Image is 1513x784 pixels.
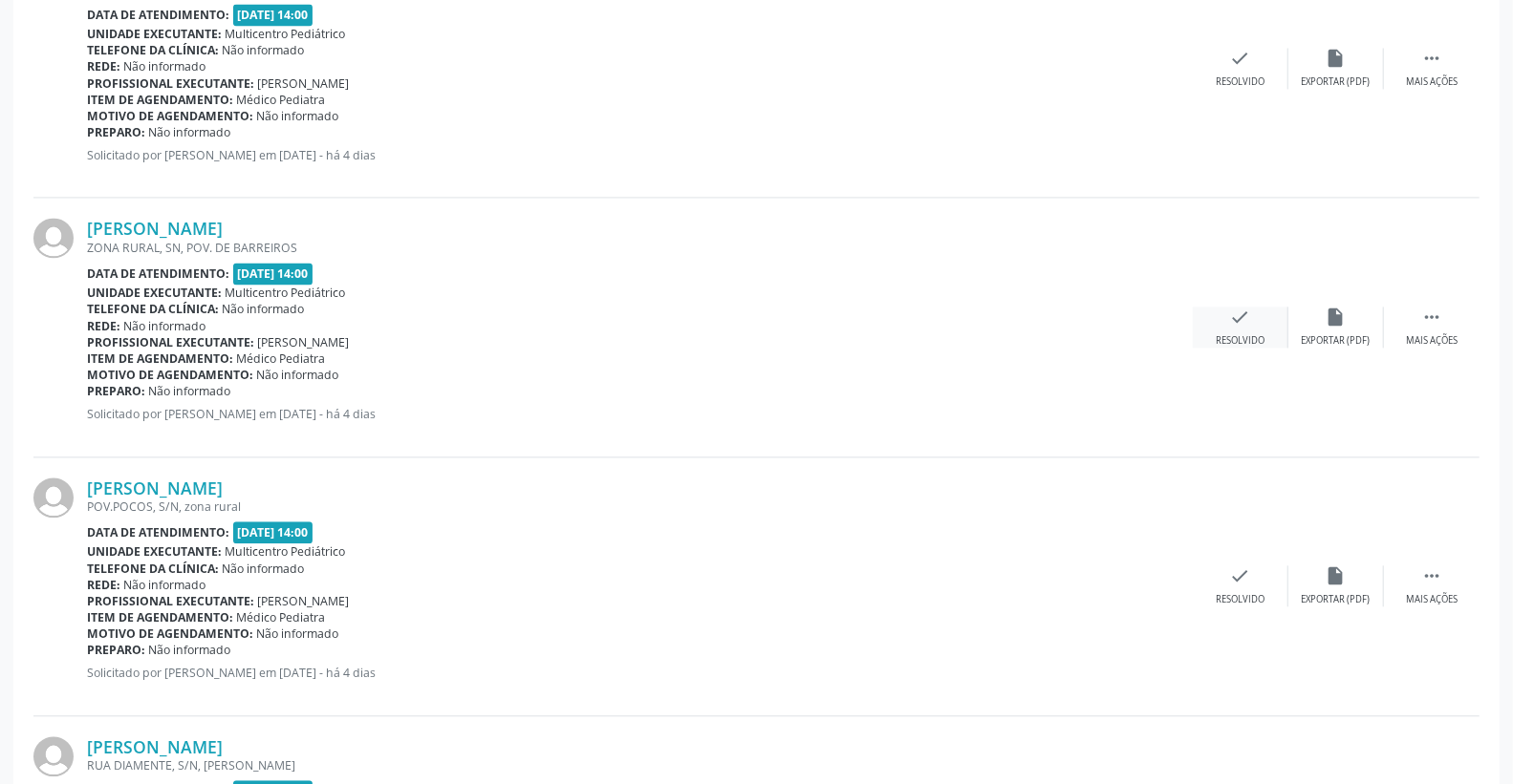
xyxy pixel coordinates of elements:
span: Médico Pediatra [237,609,326,625]
b: Preparo: [87,383,145,399]
img: img [33,736,74,776]
span: Não informado [149,642,231,658]
div: Mais ações [1406,75,1458,89]
div: Mais ações [1406,593,1458,606]
div: Exportar (PDF) [1302,593,1371,606]
span: Não informado [124,577,206,593]
b: Motivo de agendamento: [87,108,253,124]
span: Não informado [124,318,206,334]
span: Multicentro Pediátrico [226,285,346,301]
b: Motivo de agendamento: [87,367,253,383]
i: check [1230,307,1251,328]
b: Profissional executante: [87,593,254,609]
span: Médico Pediatra [237,92,326,108]
b: Profissional executante: [87,334,254,350]
span: Multicentro Pediátrico [226,26,346,42]
b: Rede: [87,577,120,593]
a: [PERSON_NAME] [87,218,223,239]
span: Não informado [257,367,339,383]
span: Não informado [223,301,305,317]
span: Não informado [223,42,305,58]
div: Resolvido [1216,75,1264,89]
span: Não informado [223,561,305,577]
b: Item de agendamento: [87,350,233,367]
span: [PERSON_NAME] [258,334,350,350]
b: Telefone da clínica: [87,42,219,58]
i:  [1421,48,1442,69]
b: Data de atendimento: [87,7,229,23]
div: Exportar (PDF) [1302,75,1371,89]
p: Solicitado por [PERSON_NAME] em [DATE] - há 4 dias [87,665,1193,681]
b: Unidade executante: [87,26,222,42]
span: [DATE] 14:00 [233,263,313,285]
b: Item de agendamento: [87,92,233,108]
div: RUA DIAMENTE, S/N, [PERSON_NAME] [87,757,1193,773]
p: Solicitado por [PERSON_NAME] em [DATE] - há 4 dias [87,406,1193,422]
span: Não informado [149,124,231,140]
b: Telefone da clínica: [87,301,219,317]
span: [PERSON_NAME] [258,75,350,92]
div: ZONA RURAL, SN, POV. DE BARREIROS [87,240,1193,256]
span: Não informado [149,383,231,399]
span: Não informado [124,58,206,74]
b: Profissional executante: [87,75,254,92]
b: Rede: [87,58,120,74]
b: Rede: [87,318,120,334]
div: POV.POCOS, S/N, zona rural [87,498,1193,515]
b: Motivo de agendamento: [87,625,253,642]
b: Unidade executante: [87,285,222,301]
img: img [33,218,74,258]
i: check [1230,48,1251,69]
div: Exportar (PDF) [1302,334,1371,348]
span: [DATE] 14:00 [233,4,313,26]
b: Preparo: [87,124,145,140]
b: Unidade executante: [87,543,222,560]
span: Não informado [257,108,339,124]
i: insert_drive_file [1326,48,1347,69]
i: insert_drive_file [1326,565,1347,586]
span: [DATE] 14:00 [233,521,313,543]
img: img [33,477,74,518]
div: Resolvido [1216,334,1264,348]
span: Médico Pediatra [237,350,326,367]
i: check [1230,565,1251,586]
a: [PERSON_NAME] [87,477,223,498]
b: Preparo: [87,642,145,658]
i:  [1421,307,1442,328]
div: Resolvido [1216,593,1264,606]
i: insert_drive_file [1326,307,1347,328]
b: Data de atendimento: [87,524,229,540]
b: Telefone da clínica: [87,561,219,577]
b: Item de agendamento: [87,609,233,625]
span: Não informado [257,625,339,642]
span: [PERSON_NAME] [258,593,350,609]
p: Solicitado por [PERSON_NAME] em [DATE] - há 4 dias [87,147,1193,163]
span: Multicentro Pediátrico [226,543,346,560]
a: [PERSON_NAME] [87,736,223,757]
b: Data de atendimento: [87,265,229,282]
i:  [1421,565,1442,586]
div: Mais ações [1406,334,1458,348]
